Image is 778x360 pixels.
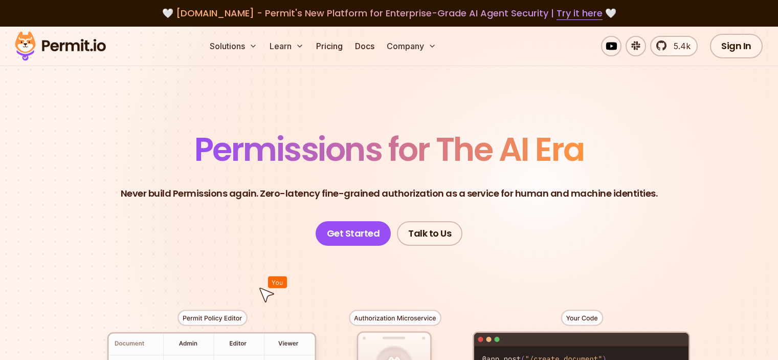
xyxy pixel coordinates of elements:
[265,36,308,56] button: Learn
[312,36,347,56] a: Pricing
[316,221,391,246] a: Get Started
[668,40,691,52] span: 5.4k
[351,36,379,56] a: Docs
[25,6,753,20] div: 🤍 🤍
[121,186,658,201] p: Never build Permissions again. Zero-latency fine-grained authorization as a service for human and...
[650,36,698,56] a: 5.4k
[397,221,462,246] a: Talk to Us
[194,126,584,172] span: Permissions for The AI Era
[176,7,603,19] span: [DOMAIN_NAME] - Permit's New Platform for Enterprise-Grade AI Agent Security |
[557,7,603,20] a: Try it here
[710,34,763,58] a: Sign In
[10,29,110,63] img: Permit logo
[383,36,440,56] button: Company
[206,36,261,56] button: Solutions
